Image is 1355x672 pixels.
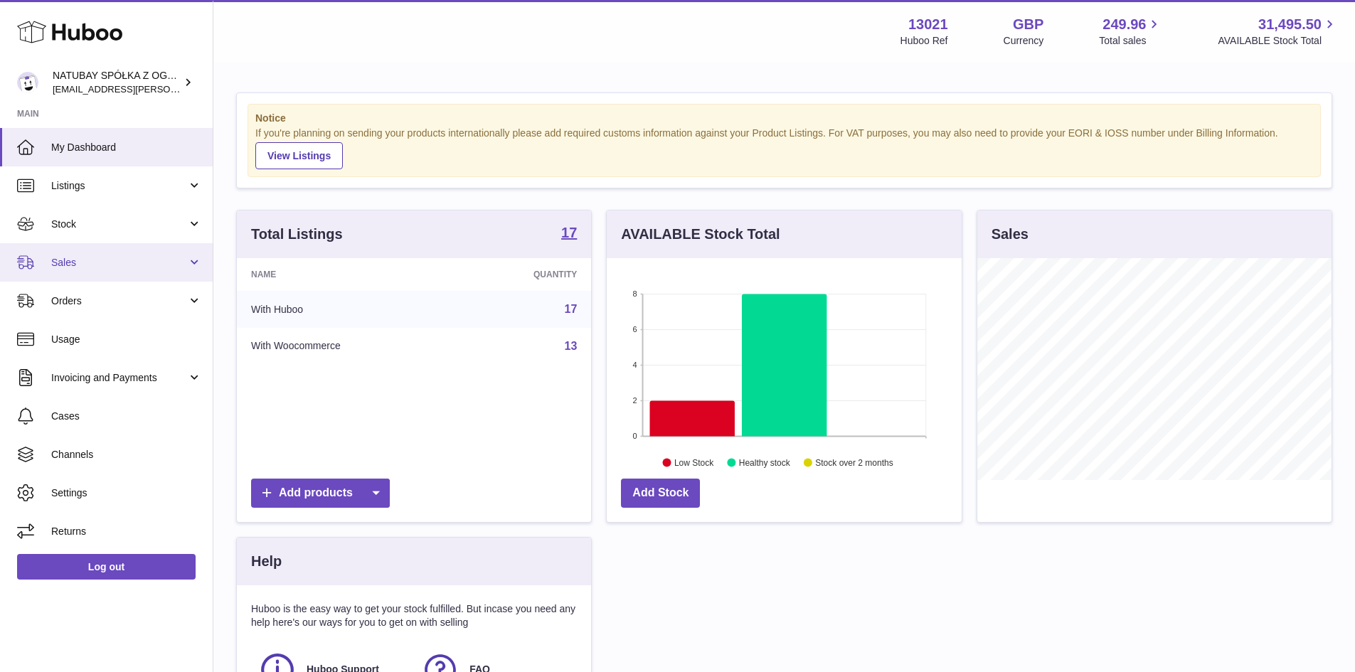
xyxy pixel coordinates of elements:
th: Quantity [457,258,591,291]
span: Channels [51,448,202,462]
div: If you're planning on sending your products internationally please add required customs informati... [255,127,1313,169]
span: 249.96 [1102,15,1146,34]
text: 2 [633,396,637,405]
span: My Dashboard [51,141,202,154]
text: Healthy stock [739,457,791,467]
strong: GBP [1013,15,1043,34]
td: With Woocommerce [237,328,457,365]
a: Log out [17,554,196,580]
a: Add products [251,479,390,508]
h3: Sales [992,225,1029,244]
a: View Listings [255,142,343,169]
span: Sales [51,256,187,270]
span: Usage [51,333,202,346]
div: NATUBAY SPÓŁKA Z OGRANICZONĄ ODPOWIEDZIALNOŚCIĄ [53,69,181,96]
h3: AVAILABLE Stock Total [621,225,780,244]
img: kacper.antkowski@natubay.pl [17,72,38,93]
h3: Help [251,552,282,571]
span: Stock [51,218,187,231]
div: Huboo Ref [900,34,948,48]
text: Stock over 2 months [816,457,893,467]
a: Add Stock [621,479,700,508]
span: AVAILABLE Stock Total [1218,34,1338,48]
text: Low Stock [674,457,714,467]
strong: Notice [255,112,1313,125]
text: 8 [633,289,637,298]
text: 0 [633,432,637,440]
span: Total sales [1099,34,1162,48]
strong: 17 [561,225,577,240]
h3: Total Listings [251,225,343,244]
span: Listings [51,179,187,193]
span: Invoicing and Payments [51,371,187,385]
a: 17 [561,225,577,242]
td: With Huboo [237,291,457,328]
text: 4 [633,361,637,369]
text: 6 [633,325,637,334]
span: Orders [51,294,187,308]
span: Returns [51,525,202,538]
span: Cases [51,410,202,423]
div: Currency [1004,34,1044,48]
span: [EMAIL_ADDRESS][PERSON_NAME][DOMAIN_NAME] [53,83,285,95]
strong: 13021 [908,15,948,34]
span: Settings [51,486,202,500]
th: Name [237,258,457,291]
a: 249.96 Total sales [1099,15,1162,48]
p: Huboo is the easy way to get your stock fulfilled. But incase you need any help here's our ways f... [251,602,577,629]
span: 31,495.50 [1258,15,1322,34]
a: 31,495.50 AVAILABLE Stock Total [1218,15,1338,48]
a: 17 [565,303,578,315]
a: 13 [565,340,578,352]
